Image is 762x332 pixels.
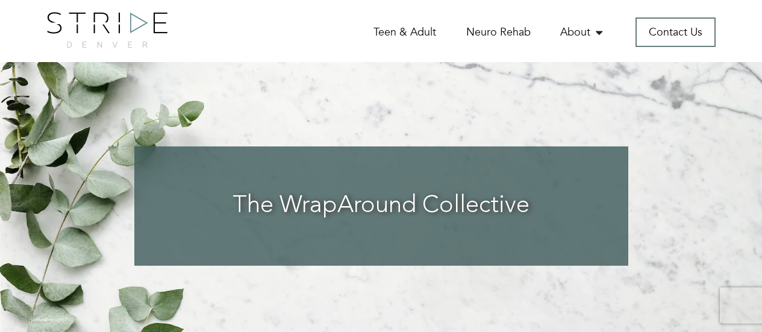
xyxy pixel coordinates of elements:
a: Contact Us [636,17,716,47]
img: logo.png [47,12,167,48]
a: Teen & Adult [373,25,436,40]
a: About [560,25,605,40]
h3: The WrapAround Collective [158,192,604,221]
a: Neuro Rehab [466,25,531,40]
